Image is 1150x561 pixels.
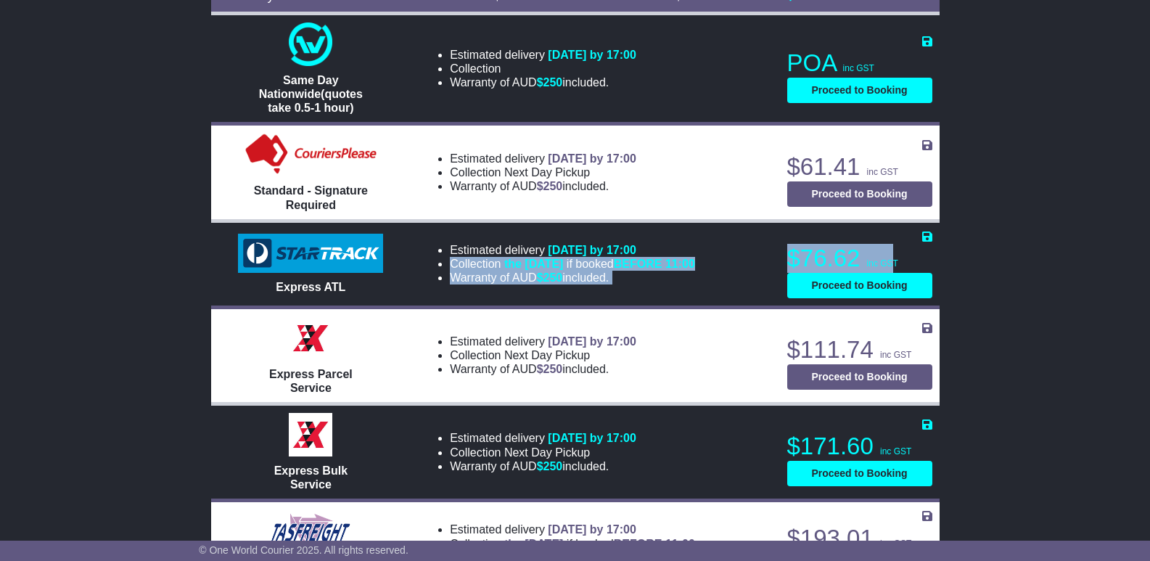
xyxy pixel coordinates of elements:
[867,258,898,269] span: inc GST
[259,74,363,114] span: Same Day Nationwide(quotes take 0.5-1 hour)
[787,524,932,553] p: $193.01
[548,49,636,61] span: [DATE] by 17:00
[537,460,563,472] span: $
[614,258,662,270] span: BEFORE
[450,335,636,348] li: Estimated delivery
[274,464,348,491] span: Express Bulk Service
[450,75,636,89] li: Warranty of AUD included.
[880,350,911,360] span: inc GST
[269,368,353,394] span: Express Parcel Service
[504,258,695,270] span: if booked
[504,538,563,550] span: the [DATE]
[665,258,695,270] span: 11:00
[880,539,911,549] span: inc GST
[269,512,352,555] img: Tasfreight: Express
[450,348,636,362] li: Collection
[787,335,932,364] p: $111.74
[543,76,563,89] span: 250
[787,152,932,181] p: $61.41
[787,364,932,390] button: Proceed to Booking
[504,349,590,361] span: Next Day Pickup
[787,432,932,461] p: $171.60
[254,184,368,210] span: Standard - Signature Required
[450,537,695,551] li: Collection
[537,271,563,284] span: $
[843,63,874,73] span: inc GST
[450,446,636,459] li: Collection
[548,152,636,165] span: [DATE] by 17:00
[450,179,636,193] li: Warranty of AUD included.
[504,258,563,270] span: the [DATE]
[504,166,590,179] span: Next Day Pickup
[787,461,932,486] button: Proceed to Booking
[450,257,695,271] li: Collection
[543,460,563,472] span: 250
[450,48,636,62] li: Estimated delivery
[289,316,332,360] img: Border Express: Express Parcel Service
[787,244,932,273] p: $76.62
[543,180,563,192] span: 250
[537,76,563,89] span: $
[450,523,695,536] li: Estimated delivery
[199,544,408,556] span: © One World Courier 2025. All rights reserved.
[787,181,932,207] button: Proceed to Booking
[787,78,932,103] button: Proceed to Booking
[450,271,695,284] li: Warranty of AUD included.
[242,133,379,176] img: Couriers Please: Standard - Signature Required
[289,22,332,66] img: One World Courier: Same Day Nationwide(quotes take 0.5-1 hour)
[787,273,932,298] button: Proceed to Booking
[450,431,636,445] li: Estimated delivery
[537,180,563,192] span: $
[867,167,898,177] span: inc GST
[276,281,345,293] span: Express ATL
[504,446,590,459] span: Next Day Pickup
[614,538,662,550] span: BEFORE
[548,432,636,444] span: [DATE] by 17:00
[450,62,636,75] li: Collection
[450,459,636,473] li: Warranty of AUD included.
[238,234,383,273] img: StarTrack: Express ATL
[665,538,695,550] span: 11:00
[787,49,932,78] p: POA
[450,152,636,165] li: Estimated delivery
[289,413,332,456] img: Border Express: Express Bulk Service
[450,362,636,376] li: Warranty of AUD included.
[548,244,636,256] span: [DATE] by 17:00
[543,271,563,284] span: 250
[880,446,911,456] span: inc GST
[548,335,636,348] span: [DATE] by 17:00
[450,243,695,257] li: Estimated delivery
[504,538,695,550] span: if booked
[537,363,563,375] span: $
[450,165,636,179] li: Collection
[543,363,563,375] span: 250
[548,523,636,536] span: [DATE] by 17:00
